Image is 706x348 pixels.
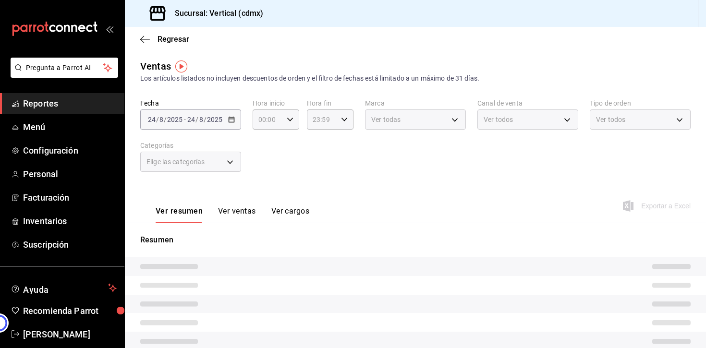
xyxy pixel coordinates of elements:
[140,100,241,107] label: Fecha
[371,115,401,124] span: Ver todas
[175,60,187,72] img: Tooltip marker
[23,282,104,294] span: Ayuda
[23,97,117,110] span: Reportes
[156,206,309,223] div: navigation tabs
[140,234,691,246] p: Resumen
[23,191,117,204] span: Facturación
[195,116,198,123] span: /
[156,116,159,123] span: /
[253,100,299,107] label: Hora inicio
[484,115,513,124] span: Ver todos
[596,115,625,124] span: Ver todos
[207,116,223,123] input: ----
[156,206,203,223] button: Ver resumen
[23,168,117,180] span: Personal
[365,100,466,107] label: Marca
[307,100,353,107] label: Hora fin
[23,144,117,157] span: Configuración
[167,8,263,19] h3: Sucursal: Vertical (cdmx)
[23,238,117,251] span: Suscripción
[23,215,117,228] span: Inventarios
[146,157,205,167] span: Elige las categorías
[7,70,118,80] a: Pregunta a Parrot AI
[106,25,113,33] button: open_drawer_menu
[477,100,578,107] label: Canal de venta
[147,116,156,123] input: --
[199,116,204,123] input: --
[187,116,195,123] input: --
[167,116,183,123] input: ----
[140,59,171,73] div: Ventas
[23,328,117,341] span: [PERSON_NAME]
[158,35,189,44] span: Regresar
[23,304,117,317] span: Recomienda Parrot
[271,206,310,223] button: Ver cargos
[140,35,189,44] button: Regresar
[11,58,118,78] button: Pregunta a Parrot AI
[164,116,167,123] span: /
[140,73,691,84] div: Los artículos listados no incluyen descuentos de orden y el filtro de fechas está limitado a un m...
[140,142,241,149] label: Categorías
[26,63,103,73] span: Pregunta a Parrot AI
[23,120,117,133] span: Menú
[159,116,164,123] input: --
[184,116,186,123] span: -
[218,206,256,223] button: Ver ventas
[204,116,207,123] span: /
[590,100,691,107] label: Tipo de orden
